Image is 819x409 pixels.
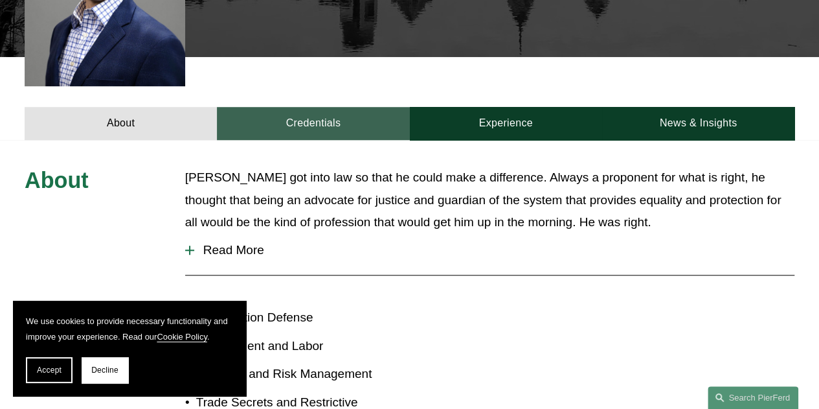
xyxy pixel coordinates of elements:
a: About [25,107,217,140]
p: Employment and Labor [196,335,410,357]
button: Decline [82,357,128,383]
section: Cookie banner [13,301,246,396]
a: Search this site [708,386,798,409]
span: Decline [91,366,118,375]
a: Credentials [217,107,409,140]
a: Cookie Policy [157,332,207,342]
a: Experience [410,107,602,140]
p: [PERSON_NAME] got into law so that he could make a difference. Always a proponent for what is rig... [185,167,794,233]
button: Read More [185,233,794,267]
button: Accept [26,357,73,383]
span: Accept [37,366,62,375]
span: About [25,168,89,193]
p: Class Action Defense [196,307,410,329]
a: News & Insights [602,107,794,140]
span: Read More [194,243,794,257]
p: Litigation and Risk Management [196,363,410,385]
p: We use cookies to provide necessary functionality and improve your experience. Read our . [26,314,233,344]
